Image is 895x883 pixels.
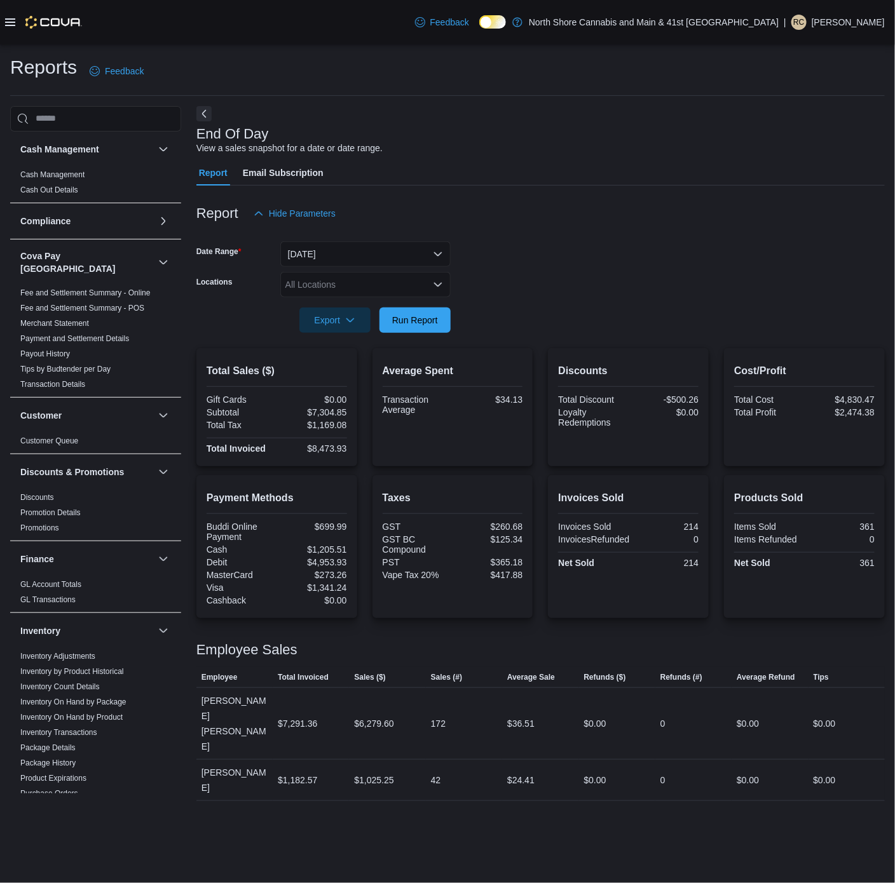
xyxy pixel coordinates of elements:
[737,716,759,731] div: $0.00
[584,772,606,788] div: $0.00
[20,436,78,445] a: Customer Queue
[791,15,807,30] div: Ron Chamberlain
[279,583,346,593] div: $1,341.24
[455,522,523,532] div: $260.68
[660,716,666,731] div: 0
[20,789,78,798] a: Purchase Orders
[249,201,341,226] button: Hide Parameters
[354,672,385,682] span: Sales ($)
[156,142,171,157] button: Cash Management
[20,170,85,179] a: Cash Management
[196,106,212,121] button: Next
[20,349,70,359] span: Payout History
[199,160,228,185] span: Report
[558,394,625,405] div: Total Discount
[196,277,233,287] label: Locations
[307,307,363,333] span: Export
[631,558,699,568] div: 214
[20,580,81,589] a: GL Account Totals
[279,544,346,555] div: $1,205.51
[207,363,347,379] h2: Total Sales ($)
[25,16,82,29] img: Cova
[20,652,95,661] a: Inventory Adjustments
[207,490,347,506] h2: Payment Methods
[20,436,78,446] span: Customer Queue
[20,682,100,692] span: Inventory Count Details
[20,713,123,722] a: Inventory On Hand by Product
[812,15,885,30] p: [PERSON_NAME]
[20,250,153,275] h3: Cova Pay [GEOGRAPHIC_DATA]
[354,716,393,731] div: $6,279.60
[20,743,76,752] a: Package Details
[20,349,70,358] a: Payout History
[207,583,274,593] div: Visa
[558,534,629,544] div: InvoicesRefunded
[20,697,126,707] span: Inventory On Hand by Package
[10,167,181,203] div: Cash Management
[455,570,523,580] div: $417.88
[433,280,443,290] button: Open list of options
[156,408,171,423] button: Customer
[734,558,770,568] strong: Net Sold
[196,142,383,155] div: View a sales snapshot for a date or date range.
[207,394,274,405] div: Gift Cards
[20,523,59,533] span: Promotions
[10,285,181,397] div: Cova Pay [GEOGRAPHIC_DATA]
[20,409,62,422] h3: Customer
[734,407,802,417] div: Total Profit
[269,207,336,220] span: Hide Parameters
[20,304,144,313] a: Fee and Settlement Summary - POS
[207,595,274,605] div: Cashback
[299,307,371,333] button: Export
[558,558,594,568] strong: Net Sold
[430,16,469,29] span: Feedback
[20,365,111,374] a: Tips by Budtender per Day
[383,490,523,506] h2: Taxes
[20,728,97,737] a: Inventory Transactions
[279,394,346,405] div: $0.00
[455,394,523,405] div: $34.13
[734,490,875,506] h2: Products Sold
[20,334,129,343] a: Payment and Settlement Details
[105,65,144,78] span: Feedback
[383,557,450,567] div: PST
[410,10,474,35] a: Feedback
[279,557,346,567] div: $4,953.93
[734,522,802,532] div: Items Sold
[279,407,346,417] div: $7,304.85
[20,334,129,344] span: Payment and Settlement Details
[20,364,111,374] span: Tips by Budtender per Day
[196,760,273,800] div: [PERSON_NAME]
[734,534,802,544] div: Items Refunded
[20,508,81,518] span: Promotion Details
[20,667,124,676] a: Inventory by Product Historical
[383,394,450,415] div: Transaction Average
[10,649,181,837] div: Inventory
[507,772,535,788] div: $24.41
[431,772,441,788] div: 42
[20,185,78,194] a: Cash Out Details
[431,672,462,682] span: Sales (#)
[20,492,54,502] span: Discounts
[807,407,875,417] div: $2,474.38
[20,743,76,753] span: Package Details
[20,774,86,783] a: Product Expirations
[529,15,779,30] p: North Shore Cannabis and Main & 41st [GEOGRAPHIC_DATA]
[196,246,242,257] label: Date Range
[279,570,346,580] div: $273.26
[431,716,446,731] div: 172
[279,522,346,532] div: $699.99
[383,522,450,532] div: GST
[631,522,699,532] div: 214
[156,623,171,638] button: Inventory
[455,557,523,567] div: $365.18
[20,379,85,389] span: Transaction Details
[20,727,97,738] span: Inventory Transactions
[85,58,149,84] a: Feedback
[455,534,523,544] div: $125.34
[558,407,625,428] div: Loyalty Redemptions
[243,160,324,185] span: Email Subscription
[631,394,699,405] div: -$500.26
[383,534,450,555] div: GST BC Compound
